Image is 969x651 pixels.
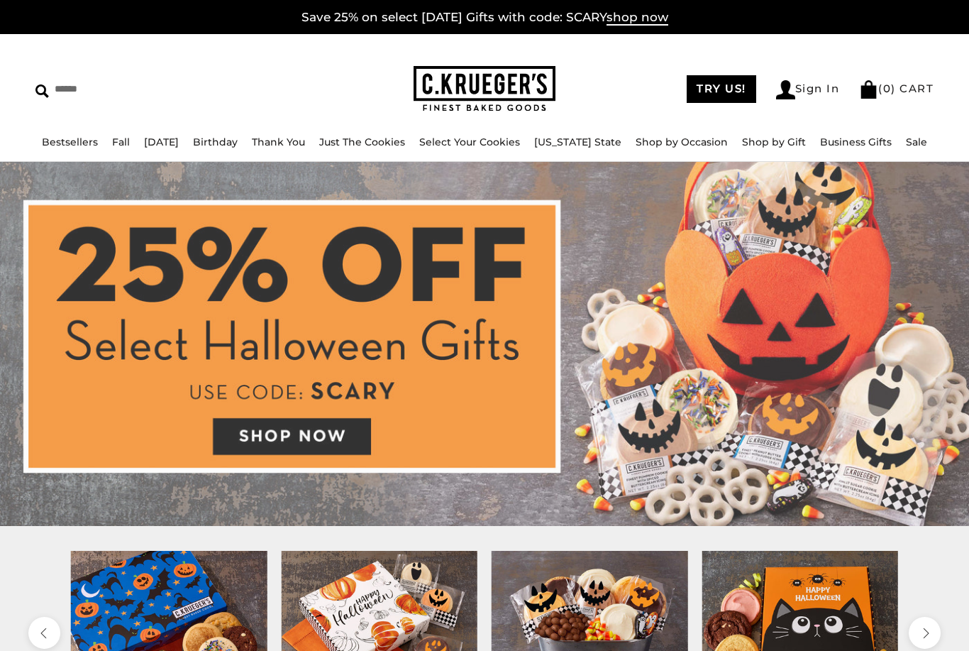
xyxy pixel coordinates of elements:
a: Bestsellers [42,136,98,148]
img: Account [776,80,795,99]
a: Fall [112,136,130,148]
button: next [909,617,941,649]
a: Shop by Gift [742,136,806,148]
a: TRY US! [687,75,756,103]
a: Select Your Cookies [419,136,520,148]
a: (0) CART [859,82,934,95]
a: Sign In [776,80,840,99]
a: Just The Cookies [319,136,405,148]
img: Search [35,84,49,98]
input: Search [35,78,244,100]
img: Bag [859,80,878,99]
a: Business Gifts [820,136,892,148]
a: Save 25% on select [DATE] Gifts with code: SCARYshop now [301,10,668,26]
a: Thank You [252,136,305,148]
span: shop now [607,10,668,26]
a: [DATE] [144,136,179,148]
a: Sale [906,136,927,148]
a: Birthday [193,136,238,148]
img: C.KRUEGER'S [414,66,555,112]
a: [US_STATE] State [534,136,621,148]
button: previous [28,617,60,649]
a: Shop by Occasion [636,136,728,148]
span: 0 [883,82,892,95]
